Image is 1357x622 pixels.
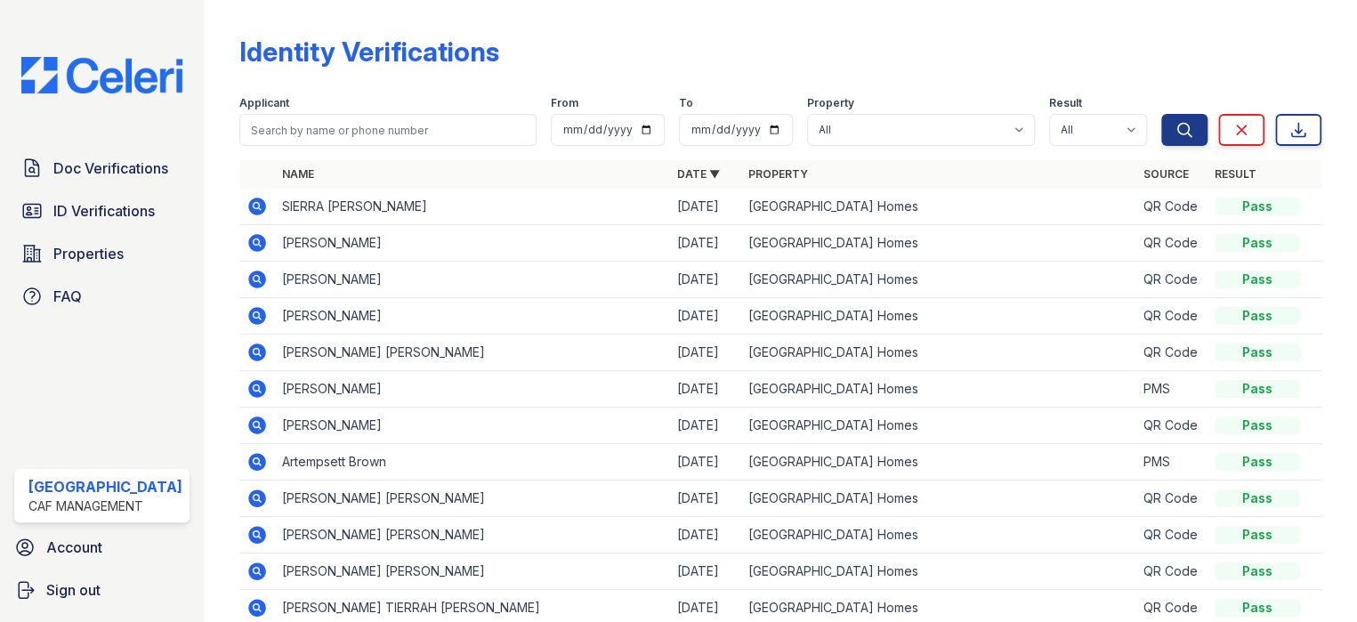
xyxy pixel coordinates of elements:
td: QR Code [1136,335,1208,371]
td: [GEOGRAPHIC_DATA] Homes [741,262,1136,298]
td: [PERSON_NAME] [PERSON_NAME] [275,335,670,371]
td: SIERRA [PERSON_NAME] [275,189,670,225]
a: FAQ [14,279,190,314]
td: QR Code [1136,225,1208,262]
label: Result [1049,96,1082,110]
td: [GEOGRAPHIC_DATA] Homes [741,553,1136,590]
a: Date ▼ [677,167,720,181]
td: [GEOGRAPHIC_DATA] Homes [741,298,1136,335]
input: Search by name or phone number [239,114,537,146]
td: [DATE] [670,444,741,481]
td: [GEOGRAPHIC_DATA] Homes [741,189,1136,225]
div: Pass [1215,599,1300,617]
div: Pass [1215,526,1300,544]
td: [GEOGRAPHIC_DATA] Homes [741,335,1136,371]
a: Doc Verifications [14,150,190,186]
img: CE_Logo_Blue-a8612792a0a2168367f1c8372b55b34899dd931a85d93a1a3d3e32e68fde9ad4.png [7,57,197,93]
a: Result [1215,167,1256,181]
td: [DATE] [670,408,741,444]
td: [DATE] [670,553,741,590]
a: Name [282,167,314,181]
td: [GEOGRAPHIC_DATA] Homes [741,444,1136,481]
td: [GEOGRAPHIC_DATA] Homes [741,225,1136,262]
div: Pass [1215,453,1300,471]
a: Properties [14,236,190,271]
span: Doc Verifications [53,158,168,179]
td: Artempsett Brown [275,444,670,481]
td: [PERSON_NAME] [275,371,670,408]
td: [GEOGRAPHIC_DATA] Homes [741,371,1136,408]
label: Property [807,96,854,110]
td: [PERSON_NAME] [PERSON_NAME] [275,517,670,553]
td: [PERSON_NAME] [275,408,670,444]
td: PMS [1136,371,1208,408]
td: [DATE] [670,189,741,225]
td: QR Code [1136,517,1208,553]
div: Pass [1215,234,1300,252]
div: Pass [1215,198,1300,215]
span: Properties [53,243,124,264]
td: [PERSON_NAME] [PERSON_NAME] [275,553,670,590]
div: Pass [1215,380,1300,398]
span: ID Verifications [53,200,155,222]
td: [PERSON_NAME] [275,225,670,262]
td: QR Code [1136,481,1208,517]
a: ID Verifications [14,193,190,229]
td: QR Code [1136,553,1208,590]
td: PMS [1136,444,1208,481]
td: QR Code [1136,408,1208,444]
div: Pass [1215,489,1300,507]
a: Account [7,529,197,565]
td: [DATE] [670,262,741,298]
td: QR Code [1136,189,1208,225]
div: Pass [1215,307,1300,325]
td: [DATE] [670,481,741,517]
label: To [679,96,693,110]
label: From [551,96,578,110]
td: [GEOGRAPHIC_DATA] Homes [741,481,1136,517]
td: [DATE] [670,335,741,371]
td: [PERSON_NAME] [275,298,670,335]
span: Sign out [46,579,101,601]
td: [DATE] [670,371,741,408]
td: [DATE] [670,298,741,335]
div: Pass [1215,343,1300,361]
div: Pass [1215,416,1300,434]
div: Pass [1215,562,1300,580]
span: Account [46,537,102,558]
div: CAF Management [28,497,182,515]
td: [GEOGRAPHIC_DATA] Homes [741,408,1136,444]
td: QR Code [1136,262,1208,298]
td: [DATE] [670,225,741,262]
a: Property [748,167,808,181]
span: FAQ [53,286,82,307]
a: Sign out [7,572,197,608]
td: [DATE] [670,517,741,553]
a: Source [1143,167,1189,181]
td: [PERSON_NAME] [PERSON_NAME] [275,481,670,517]
td: QR Code [1136,298,1208,335]
label: Applicant [239,96,289,110]
div: Pass [1215,271,1300,288]
div: Identity Verifications [239,36,499,68]
td: [PERSON_NAME] [275,262,670,298]
td: [GEOGRAPHIC_DATA] Homes [741,517,1136,553]
div: [GEOGRAPHIC_DATA] [28,476,182,497]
